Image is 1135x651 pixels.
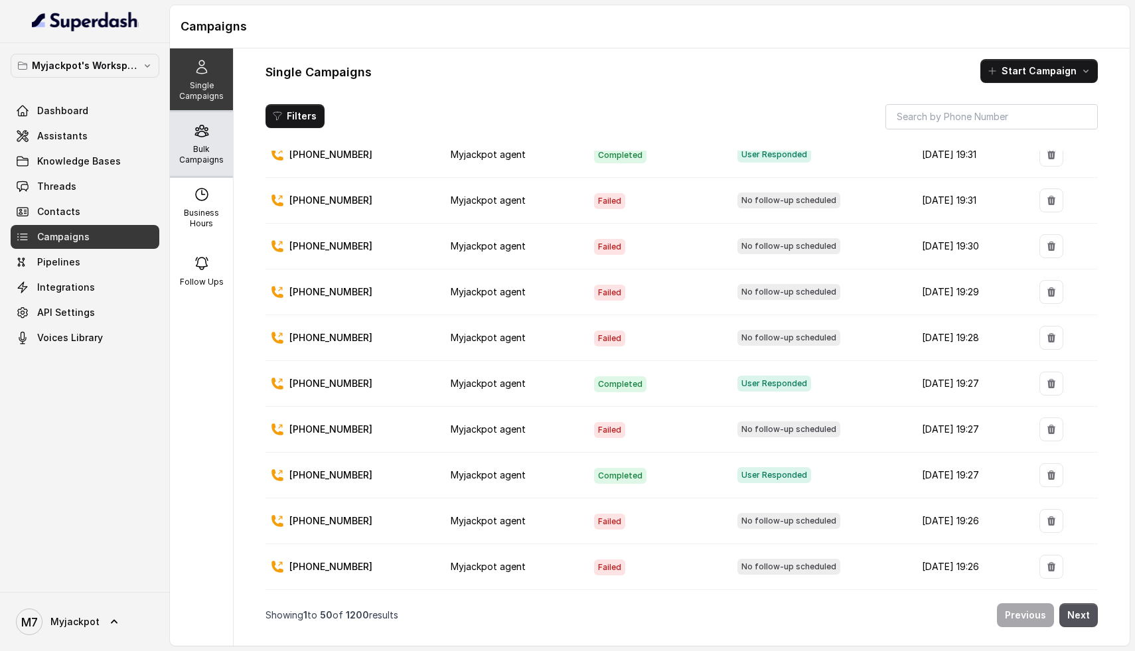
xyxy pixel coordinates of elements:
[37,306,95,319] span: API Settings
[451,423,526,435] span: Myjackpot agent
[289,469,372,482] p: [PHONE_NUMBER]
[11,250,159,274] a: Pipelines
[175,144,228,165] p: Bulk Campaigns
[37,180,76,193] span: Threads
[911,132,1029,178] td: [DATE] 19:31
[911,544,1029,590] td: [DATE] 19:26
[451,240,526,252] span: Myjackpot agent
[289,240,372,253] p: [PHONE_NUMBER]
[737,421,840,437] span: No follow-up scheduled
[451,149,526,160] span: Myjackpot agent
[37,281,95,294] span: Integrations
[737,467,811,483] span: User Responded
[885,104,1098,129] input: Search by Phone Number
[451,286,526,297] span: Myjackpot agent
[737,513,840,529] span: No follow-up scheduled
[21,615,38,629] text: M7
[11,275,159,299] a: Integrations
[289,194,372,207] p: [PHONE_NUMBER]
[11,225,159,249] a: Campaigns
[737,192,840,208] span: No follow-up scheduled
[451,378,526,389] span: Myjackpot agent
[737,238,840,254] span: No follow-up scheduled
[32,11,139,32] img: light.svg
[37,331,103,344] span: Voices Library
[289,148,372,161] p: [PHONE_NUMBER]
[451,194,526,206] span: Myjackpot agent
[320,609,333,620] span: 50
[737,147,811,163] span: User Responded
[911,407,1029,453] td: [DATE] 19:27
[451,332,526,343] span: Myjackpot agent
[911,453,1029,498] td: [DATE] 19:27
[289,514,372,528] p: [PHONE_NUMBER]
[594,147,646,163] span: Completed
[289,285,372,299] p: [PHONE_NUMBER]
[11,99,159,123] a: Dashboard
[911,498,1029,544] td: [DATE] 19:26
[11,200,159,224] a: Contacts
[451,561,526,572] span: Myjackpot agent
[594,193,625,209] span: Failed
[737,376,811,392] span: User Responded
[289,423,372,436] p: [PHONE_NUMBER]
[37,230,90,244] span: Campaigns
[11,603,159,640] a: Myjackpot
[594,559,625,575] span: Failed
[911,315,1029,361] td: [DATE] 19:28
[50,615,100,628] span: Myjackpot
[594,468,646,484] span: Completed
[594,514,625,530] span: Failed
[594,330,625,346] span: Failed
[11,175,159,198] a: Threads
[1059,603,1098,627] button: Next
[911,224,1029,269] td: [DATE] 19:30
[265,609,398,622] p: Showing to of results
[346,609,369,620] span: 1200
[737,284,840,300] span: No follow-up scheduled
[37,205,80,218] span: Contacts
[451,469,526,480] span: Myjackpot agent
[303,609,307,620] span: 1
[265,595,1098,635] nav: Pagination
[181,16,1119,37] h1: Campaigns
[11,54,159,78] button: Myjackpot's Workspace
[32,58,138,74] p: Myjackpot's Workspace
[37,155,121,168] span: Knowledge Bases
[11,149,159,173] a: Knowledge Bases
[737,330,840,346] span: No follow-up scheduled
[594,239,625,255] span: Failed
[737,559,840,575] span: No follow-up scheduled
[911,269,1029,315] td: [DATE] 19:29
[11,301,159,325] a: API Settings
[265,104,325,128] button: Filters
[175,208,228,229] p: Business Hours
[594,422,625,438] span: Failed
[594,376,646,392] span: Completed
[451,515,526,526] span: Myjackpot agent
[37,104,88,117] span: Dashboard
[265,62,372,83] h1: Single Campaigns
[37,129,88,143] span: Assistants
[175,80,228,102] p: Single Campaigns
[911,178,1029,224] td: [DATE] 19:31
[289,377,372,390] p: [PHONE_NUMBER]
[289,560,372,573] p: [PHONE_NUMBER]
[11,124,159,148] a: Assistants
[980,59,1098,83] button: Start Campaign
[11,326,159,350] a: Voices Library
[594,285,625,301] span: Failed
[180,277,224,287] p: Follow Ups
[37,255,80,269] span: Pipelines
[289,331,372,344] p: [PHONE_NUMBER]
[997,603,1054,627] button: Previous
[911,361,1029,407] td: [DATE] 19:27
